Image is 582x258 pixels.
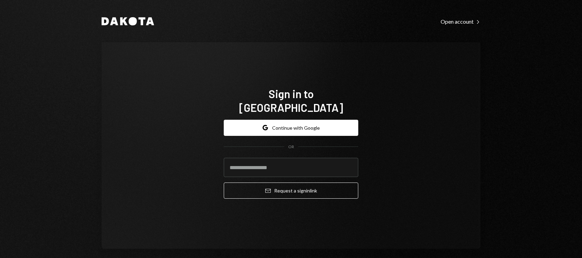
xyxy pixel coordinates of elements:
[224,87,358,114] h1: Sign in to [GEOGRAPHIC_DATA]
[288,144,294,150] div: OR
[224,120,358,136] button: Continue with Google
[224,183,358,199] button: Request a signinlink
[441,17,480,25] a: Open account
